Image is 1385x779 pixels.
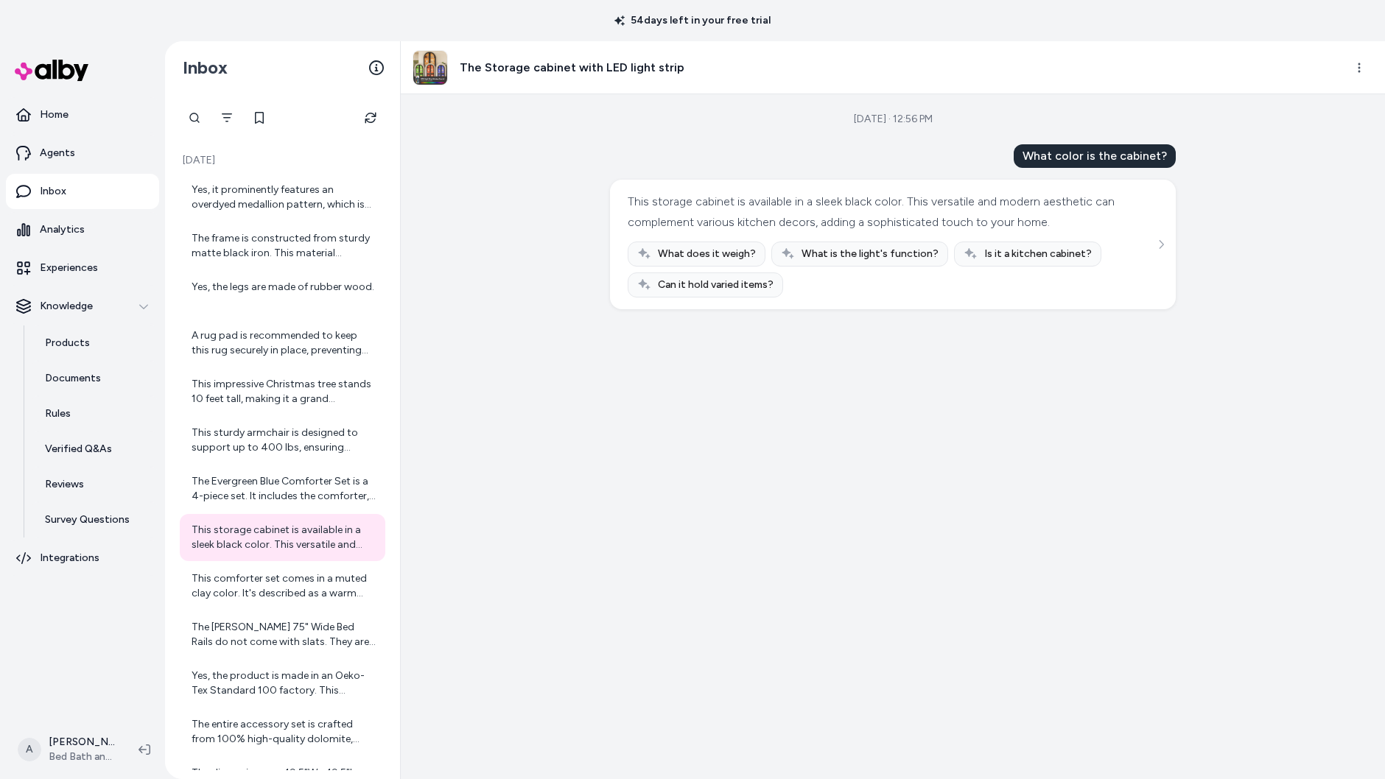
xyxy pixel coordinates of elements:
a: The [PERSON_NAME] 75" Wide Bed Rails do not come with slats. They are crafted from solid hardwood... [180,611,385,658]
span: What does it weigh? [658,247,756,261]
a: Products [30,325,159,361]
img: alby Logo [15,60,88,81]
a: This comforter set comes in a muted clay color. It's described as a warm tone, specifically a sal... [180,563,385,610]
div: A rug pad is recommended to keep this rug securely in place, preventing movement and enhancing sa... [192,328,376,358]
button: A[PERSON_NAME]Bed Bath and Beyond [9,726,127,773]
div: The entire accessory set is crafted from 100% high-quality dolomite, ensuring a durable and premi... [192,717,376,747]
a: A rug pad is recommended to keep this rug securely in place, preventing movement and enhancing sa... [180,320,385,367]
p: Documents [45,371,101,386]
a: Integrations [6,540,159,576]
button: Filter [212,103,242,133]
a: Yes, the legs are made of rubber wood. [180,271,385,318]
p: Verified Q&As [45,442,112,457]
a: Reviews [30,467,159,502]
span: Is it a kitchen cabinet? [984,247,1092,261]
a: Yes, the product is made in an Oeko-Tex Standard 100 factory. This independent certification syst... [180,660,385,707]
img: The-Storage-cabinet-with-LED-light-strip.jpg [413,51,447,85]
button: Knowledge [6,289,159,324]
p: Home [40,107,69,122]
button: Refresh [356,103,385,133]
a: The entire accessory set is crafted from 100% high-quality dolomite, ensuring a durable and premi... [180,708,385,755]
p: Knowledge [40,299,93,314]
p: Inbox [40,184,66,199]
p: Survey Questions [45,512,130,527]
div: The frame is constructed from sturdy matte black iron. This material provides industrial durabili... [192,231,376,261]
h3: The Storage cabinet with LED light strip [460,59,684,77]
a: Inbox [6,174,159,209]
a: Documents [30,361,159,396]
p: Agents [40,146,75,161]
div: [DATE] · 12:56 PM [854,112,933,127]
a: This storage cabinet is available in a sleek black color. This versatile and modern aesthetic can... [180,514,385,561]
a: The frame is constructed from sturdy matte black iron. This material provides industrial durabili... [180,222,385,269]
p: Products [45,336,90,350]
p: Reviews [45,477,84,492]
a: The Evergreen Blue Comforter Set is a 4-piece set. It includes the comforter, two shams, and a ta... [180,465,385,512]
a: Analytics [6,212,159,247]
div: This impressive Christmas tree stands 10 feet tall, making it a grand centerpiece for your holida... [192,377,376,406]
a: Agents [6,135,159,171]
div: What color is the cabinet? [1014,144,1176,168]
button: See more [1152,236,1170,253]
div: This storage cabinet is available in a sleek black color. This versatile and modern aesthetic can... [192,523,376,552]
div: Yes, the legs are made of rubber wood. [192,280,376,309]
span: A [18,738,41,761]
div: The Evergreen Blue Comforter Set is a 4-piece set. It includes the comforter, two shams, and a ta... [192,474,376,504]
a: This impressive Christmas tree stands 10 feet tall, making it a grand centerpiece for your holida... [180,368,385,415]
p: Analytics [40,222,85,237]
span: Bed Bath and Beyond [49,750,115,764]
p: Rules [45,406,71,421]
span: What is the light's function? [802,247,939,261]
a: Verified Q&As [30,431,159,467]
p: Experiences [40,261,98,275]
div: This comforter set comes in a muted clay color. It's described as a warm tone, specifically a sal... [192,571,376,601]
a: Rules [30,396,159,431]
div: This sturdy armchair is designed to support up to 400 lbs, ensuring robust durability and stabili... [192,426,376,455]
div: This storage cabinet is available in a sleek black color. This versatile and modern aesthetic can... [628,191,1154,233]
p: 54 days left in your free trial [606,13,779,28]
a: Home [6,97,159,133]
a: Yes, it prominently features an overdyed medallion pattern, which is central to its traditional d... [180,174,385,221]
h2: Inbox [183,57,228,79]
a: This sturdy armchair is designed to support up to 400 lbs, ensuring robust durability and stabili... [180,417,385,464]
a: Experiences [6,250,159,286]
p: [PERSON_NAME] [49,735,115,750]
span: Can it hold varied items? [658,278,774,292]
div: The [PERSON_NAME] 75" Wide Bed Rails do not come with slats. They are crafted from solid hardwood... [192,620,376,649]
a: Survey Questions [30,502,159,537]
div: Yes, the product is made in an Oeko-Tex Standard 100 factory. This independent certification syst... [192,669,376,698]
div: Yes, it prominently features an overdyed medallion pattern, which is central to its traditional d... [192,183,376,212]
p: [DATE] [180,153,385,168]
p: Integrations [40,551,99,565]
